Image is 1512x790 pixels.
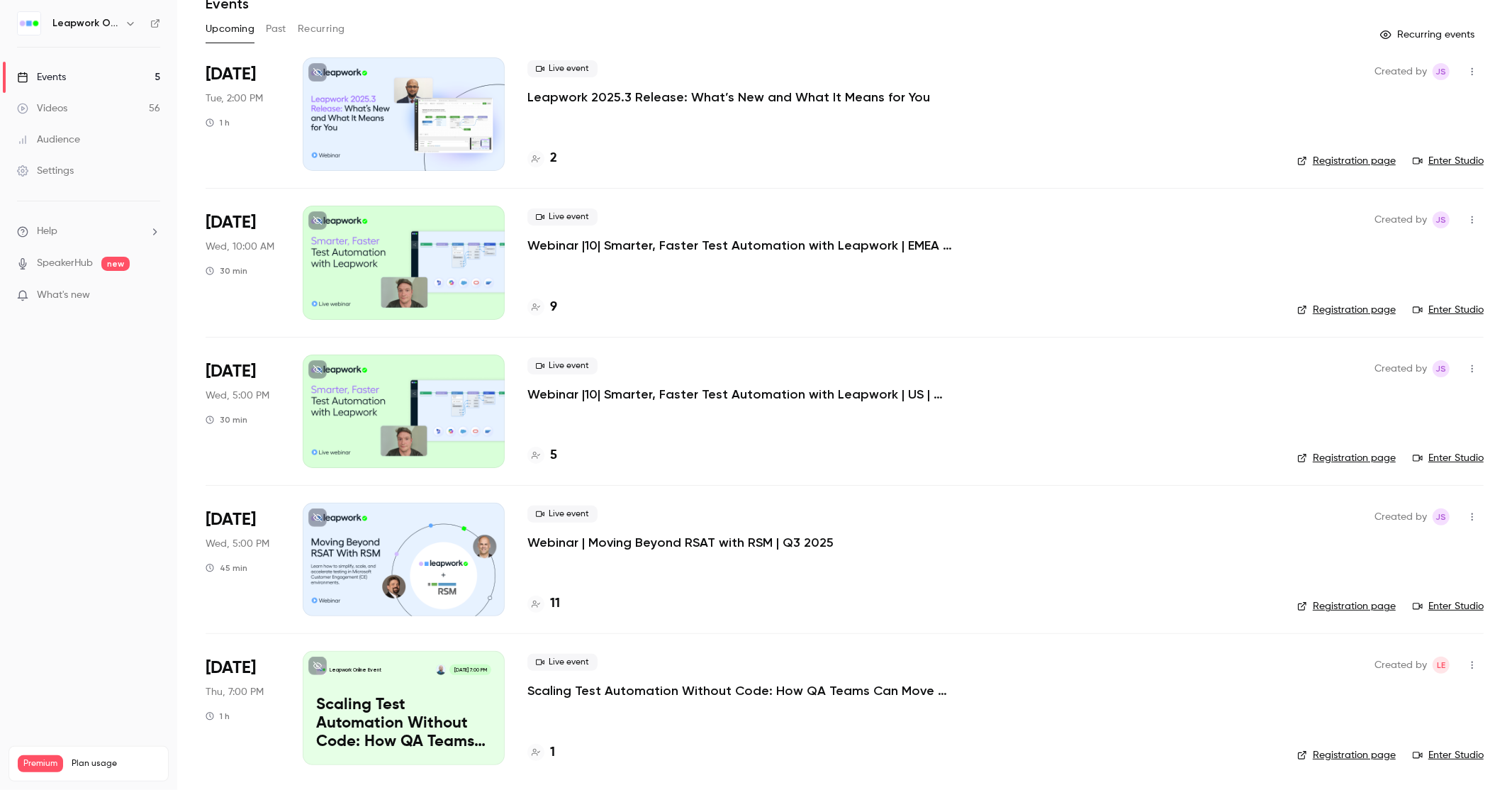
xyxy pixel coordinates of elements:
span: Wed, 5:00 PM [206,389,269,403]
div: 30 min [206,265,247,277]
a: Registration page [1297,303,1396,317]
span: Live event [527,506,598,523]
h4: 9 [550,298,557,317]
a: 11 [527,594,560,613]
span: Created by [1374,211,1427,228]
div: 1 h [206,711,230,722]
a: 1 [527,743,555,762]
div: Nov 13 Thu, 1:00 PM (America/Chicago) [206,651,280,764]
a: Enter Studio [1413,451,1484,465]
button: Recurring events [1374,23,1484,46]
div: 30 min [206,414,247,425]
span: Help [37,224,57,239]
span: Jaynesh Singh [1433,211,1450,228]
span: Jaynesh Singh [1433,63,1450,80]
span: [DATE] [206,63,256,86]
button: Recurring [298,18,345,40]
h4: 1 [550,743,555,762]
a: Registration page [1297,599,1396,613]
span: Wed, 10:00 AM [206,240,274,254]
a: Registration page [1297,154,1396,168]
div: Nov 12 Wed, 12:00 PM (America/New York) [206,503,280,616]
div: Audience [17,133,80,147]
span: JS [1436,63,1447,80]
span: Live event [527,60,598,77]
a: Webinar | Moving Beyond RSAT with RSM | Q3 2025 [527,534,834,551]
button: Past [266,18,286,40]
div: Oct 29 Wed, 10:00 AM (America/Los Angeles) [206,355,280,468]
span: [DATE] [206,508,256,531]
li: help-dropdown-opener [17,224,160,239]
div: Oct 28 Tue, 10:00 AM (America/New York) [206,57,280,171]
img: Leo Laskin [436,664,446,674]
img: Leapwork Online Event [18,12,40,35]
a: 9 [527,298,557,317]
a: Registration page [1297,451,1396,465]
span: Plan usage [72,758,159,769]
span: Tue, 2:00 PM [206,91,263,106]
span: [DATE] [206,657,256,679]
span: Created by [1374,360,1427,377]
p: Scaling Test Automation Without Code: How QA Teams Can Move Faster and Fail-Safe [316,696,491,751]
span: JS [1436,508,1447,525]
span: Live event [527,208,598,226]
span: Wed, 5:00 PM [206,537,269,551]
div: Events [17,70,66,84]
span: JS [1436,211,1447,228]
span: new [101,257,130,271]
span: [DATE] [206,211,256,234]
span: JS [1436,360,1447,377]
div: Videos [17,101,67,116]
a: Registration page [1297,748,1396,762]
span: [DATE] [206,360,256,383]
a: SpeakerHub [37,256,93,271]
span: What's new [37,288,90,303]
a: Webinar |10| Smarter, Faster Test Automation with Leapwork | EMEA | Q4 2025 [527,237,953,254]
span: [DATE] 7:00 PM [449,664,491,674]
span: Live event [527,654,598,671]
h4: 5 [550,446,557,465]
a: Enter Studio [1413,599,1484,613]
span: Lauren Everett [1433,657,1450,674]
h6: Leapwork Online Event [52,16,119,30]
span: LE [1437,657,1445,674]
span: Premium [18,755,63,772]
a: Leapwork 2025.3 Release: What’s New and What It Means for You [527,89,930,106]
a: 2 [527,149,557,168]
h4: 11 [550,594,560,613]
div: 1 h [206,117,230,128]
span: Jaynesh Singh [1433,360,1450,377]
a: Scaling Test Automation Without Code: How QA Teams Can Move Faster and Fail-SafeLeapwork Online E... [303,651,505,764]
a: Enter Studio [1413,154,1484,168]
a: Scaling Test Automation Without Code: How QA Teams Can Move Faster and Fail-Safe [527,682,953,699]
div: Oct 29 Wed, 10:00 AM (Europe/London) [206,206,280,319]
div: Settings [17,164,74,178]
iframe: Noticeable Trigger [143,289,160,302]
span: Live event [527,357,598,374]
button: Upcoming [206,18,254,40]
span: Created by [1374,63,1427,80]
a: Webinar |10| Smarter, Faster Test Automation with Leapwork | US | Q4 2025 [527,386,953,403]
a: 5 [527,446,557,465]
h4: 2 [550,149,557,168]
a: Enter Studio [1413,748,1484,762]
span: Created by [1374,508,1427,525]
p: Leapwork Online Event [330,667,381,674]
a: Enter Studio [1413,303,1484,317]
span: Created by [1374,657,1427,674]
span: Jaynesh Singh [1433,508,1450,525]
span: Thu, 7:00 PM [206,685,264,699]
div: 45 min [206,562,247,574]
